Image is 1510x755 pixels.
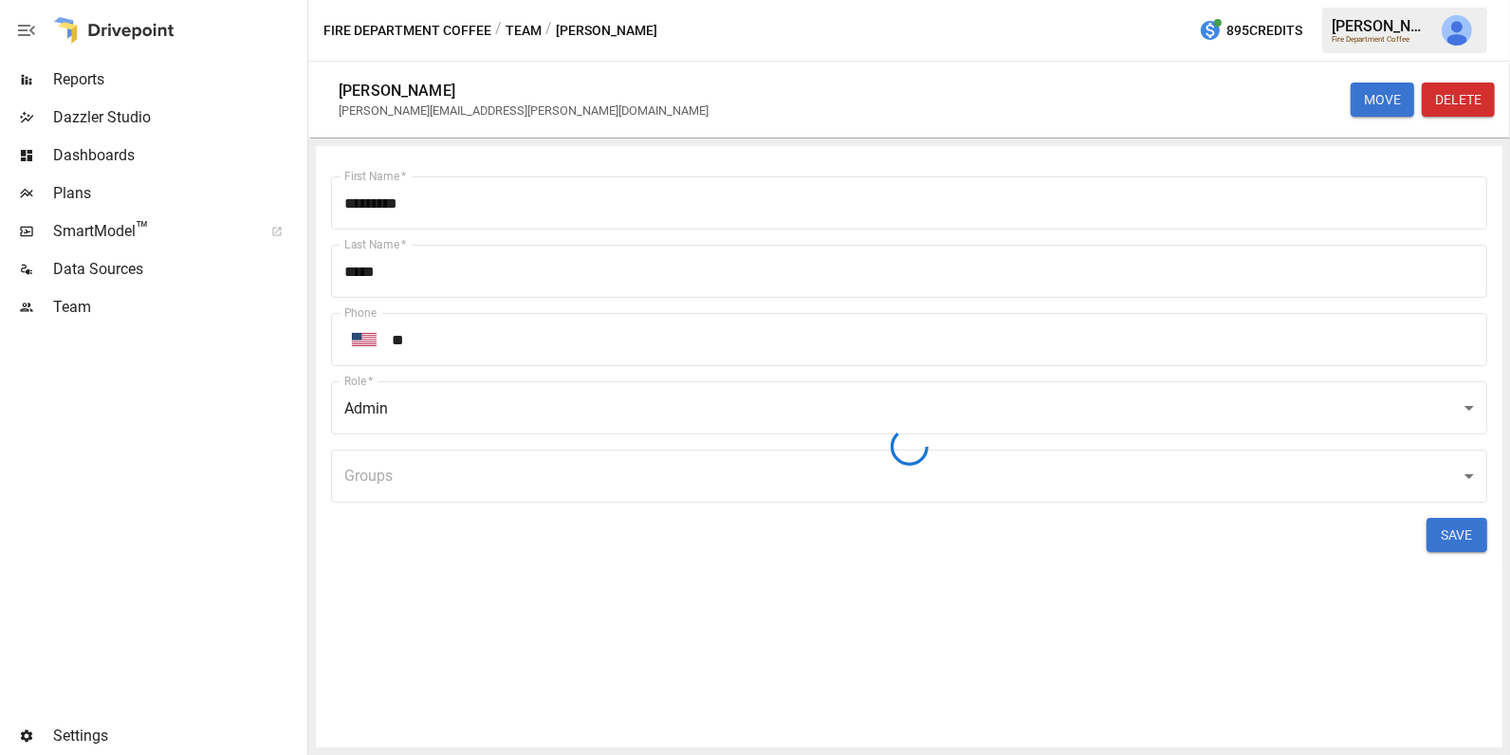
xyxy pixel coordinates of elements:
label: First Name [344,168,406,184]
button: MOVE [1351,83,1414,117]
div: / [495,19,502,43]
div: / [545,19,552,43]
span: Reports [53,68,304,91]
div: [PERSON_NAME] [1332,17,1430,35]
span: Plans [53,182,304,205]
span: Settings [53,725,304,747]
span: SmartModel [53,220,250,243]
span: Team [53,296,304,319]
div: Fire Department Coffee [1332,35,1430,44]
button: 895Credits [1191,13,1310,48]
button: Team [506,19,542,43]
span: Data Sources [53,258,304,281]
span: 895 Credits [1226,19,1302,43]
label: Last Name [344,236,406,252]
img: Julie Wilton [1442,15,1472,46]
div: [PERSON_NAME] [339,82,455,100]
div: [PERSON_NAME][EMAIL_ADDRESS][PERSON_NAME][DOMAIN_NAME] [339,103,709,118]
label: Role [344,373,374,389]
button: Fire Department Coffee [323,19,491,43]
span: ™ [136,217,149,241]
span: Dazzler Studio [53,106,304,129]
button: DELETE [1422,83,1495,117]
label: Phone [344,304,377,321]
span: Dashboards [53,144,304,167]
button: Julie Wilton [1430,4,1483,57]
